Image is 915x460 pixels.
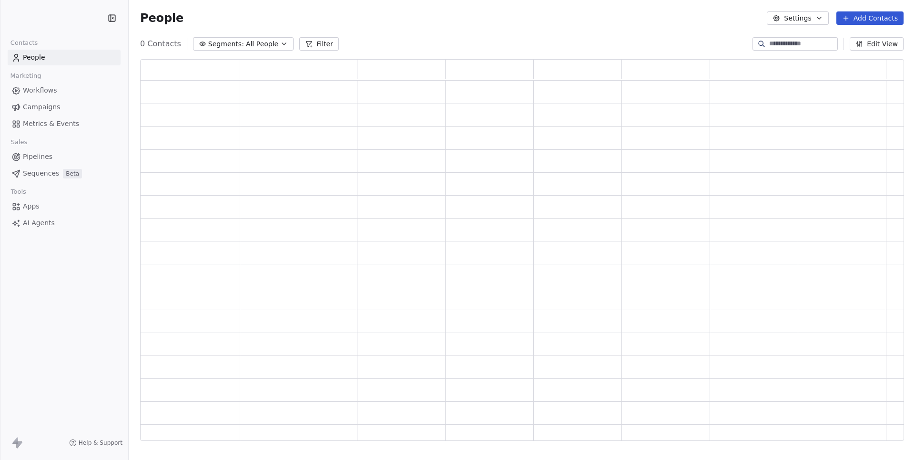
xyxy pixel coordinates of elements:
span: Workflows [23,85,57,95]
span: Segments: [208,39,244,49]
button: Add Contacts [836,11,904,25]
span: Tools [7,185,30,199]
a: AI Agents [8,215,121,231]
a: Campaigns [8,99,121,115]
span: 0 Contacts [140,38,181,50]
span: Sales [7,135,31,149]
button: Edit View [850,37,904,51]
span: AI Agents [23,218,55,228]
span: People [140,11,183,25]
span: Marketing [6,69,45,83]
span: Help & Support [79,439,122,447]
span: Campaigns [23,102,60,112]
span: Pipelines [23,152,52,162]
button: Settings [767,11,828,25]
a: Metrics & Events [8,116,121,132]
span: All People [246,39,278,49]
a: SequencesBeta [8,166,121,181]
a: Pipelines [8,149,121,165]
span: Metrics & Events [23,119,79,129]
a: Apps [8,199,121,214]
span: People [23,52,45,63]
a: Help & Support [69,439,122,447]
button: Filter [299,37,339,51]
a: People [8,50,121,65]
span: Apps [23,201,40,211]
span: Contacts [6,36,42,50]
span: Sequences [23,168,59,178]
span: Beta [63,169,82,178]
a: Workflows [8,83,121,98]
